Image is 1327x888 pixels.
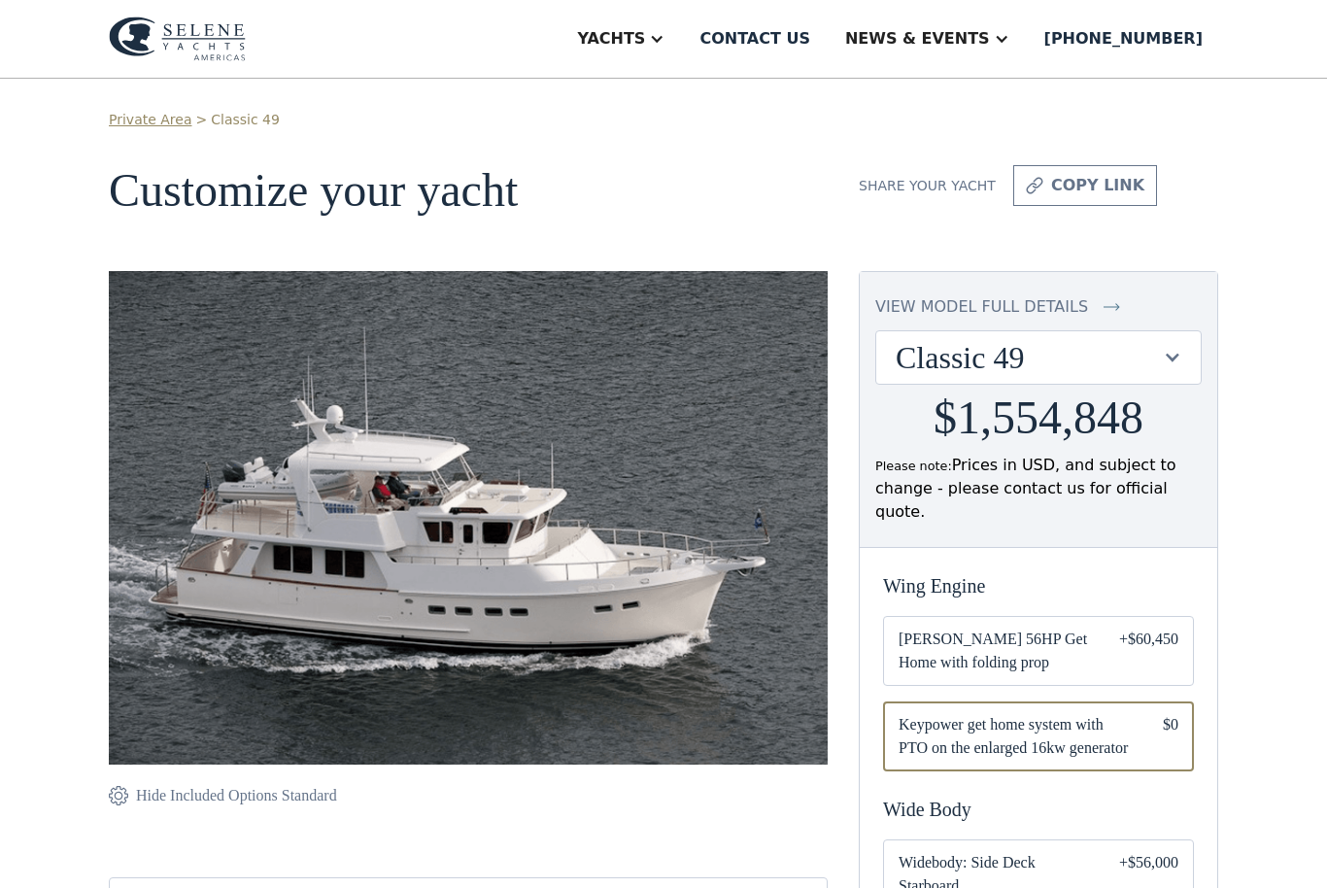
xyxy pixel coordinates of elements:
[875,459,952,473] span: Please note:
[1051,174,1144,197] div: copy link
[896,339,1162,376] div: Classic 49
[876,331,1201,384] div: Classic 49
[883,795,1194,824] div: Wide Body
[845,27,990,51] div: News & EVENTS
[875,295,1088,319] div: view model full details
[577,27,645,51] div: Yachts
[1026,174,1043,197] img: icon
[899,628,1088,674] span: [PERSON_NAME] 56HP Get Home with folding prop
[109,165,828,217] h1: Customize your yacht
[1044,27,1203,51] div: [PHONE_NUMBER]
[1119,628,1178,674] div: +$60,450
[875,295,1202,319] a: view model full details
[109,784,337,807] a: Hide Included Options Standard
[136,784,337,807] div: Hide Included Options Standard
[883,571,1194,600] div: Wing Engine
[1013,165,1157,206] a: copy link
[859,176,996,196] div: Share your yacht
[109,110,191,130] a: Private Area
[211,110,280,130] a: Classic 49
[899,713,1132,760] span: Keypower get home system with PTO on the enlarged 16kw generator
[109,784,128,807] img: icon
[109,17,246,61] img: logo
[875,454,1202,524] div: Prices in USD, and subject to change - please contact us for official quote.
[1104,295,1120,319] img: icon
[699,27,810,51] div: Contact us
[1163,713,1178,760] div: $0
[934,393,1143,444] h2: $1,554,848
[195,110,207,130] div: >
